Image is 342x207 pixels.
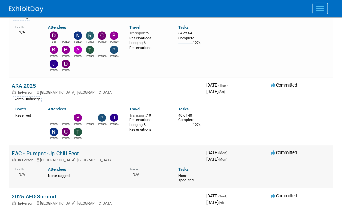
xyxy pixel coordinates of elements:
a: Attendees [48,167,66,172]
div: Reserved [15,112,38,118]
div: Ryan McHugh [86,122,94,126]
a: ARA 2025 [12,82,36,89]
div: James Copeland [50,68,58,72]
div: Patrick Champagne [110,54,119,58]
img: David Perry [62,60,70,68]
div: Ryan McHugh [98,54,107,58]
span: In-Person [18,201,36,206]
div: None tagged [48,172,124,178]
img: Amanda Smith [62,114,70,122]
span: [DATE] [206,89,225,94]
div: Bobby Zitzka [110,40,119,44]
span: (Mon) [218,158,227,161]
a: Travel [129,25,140,30]
div: Tony Lewis [86,54,94,58]
div: Allan Curry [74,54,82,58]
span: [DATE] [206,193,229,198]
img: Patrick Champagne [98,114,106,122]
span: Lodging: [129,122,144,127]
td: 100% [193,41,201,50]
img: Patrick Champagne [110,46,118,54]
span: In-Person [18,158,36,162]
span: Transport: [129,113,147,118]
div: David Perry [62,68,70,72]
img: Amanda Smith [62,31,70,40]
a: Tasks [178,25,189,30]
span: Committed [271,193,298,198]
a: Tasks [178,167,189,172]
img: Christopher Thompson [62,128,70,136]
span: (Fri) [218,201,224,205]
a: Booth [15,107,26,111]
img: Nathan Farrell [50,128,58,136]
div: N/A [15,171,38,177]
div: Amanda Smith [62,40,70,44]
div: [GEOGRAPHIC_DATA], [GEOGRAPHIC_DATA] [12,89,201,95]
span: [DATE] [206,150,229,155]
span: Committed [271,150,298,155]
span: (Mon) [218,151,227,155]
div: Del Ritz [50,40,58,44]
span: (Thu) [218,83,226,87]
img: Christopher Thompson [98,31,106,40]
div: N/A [129,171,168,177]
div: Rental Industry [12,96,42,102]
div: Rachel Court [50,122,58,126]
div: [GEOGRAPHIC_DATA], [GEOGRAPHIC_DATA] [12,157,201,162]
div: Brian Peek [50,54,58,58]
div: Brian Lee [62,54,70,58]
img: Brian Peek [50,46,58,54]
img: Bobby Zitzka [110,31,118,40]
button: Menu [313,3,328,14]
img: James Copeland [110,114,118,122]
img: In-Person Event [12,90,16,94]
div: Christopher Thompson [98,40,107,44]
div: Amanda Smith [62,122,70,126]
img: In-Person Event [12,201,16,205]
img: Bobby Zitzka [74,114,82,122]
span: [DATE] [206,82,228,88]
span: [DATE] [206,157,227,162]
div: Booth [15,165,38,171]
img: Tony Lewis [86,46,94,54]
a: EAC - Pumped-Up Chili Fest [12,150,79,157]
a: Attendees [48,107,66,111]
div: Booth [15,23,38,29]
img: Del Ritz [50,31,58,40]
div: Patrick Champagne [98,122,107,126]
div: Nathan Farrell [50,136,58,140]
span: - [228,193,229,198]
div: 19 Reservations 8 Reservations [129,112,168,132]
img: Ryan McHugh [98,46,106,54]
span: Committed [271,82,298,88]
img: Nathan Farrell [74,31,82,40]
img: Brian Lee [62,46,70,54]
div: Nathan Farrell [74,40,82,44]
img: Rachel Court [50,114,58,122]
img: Teri Beth Perkins [74,128,82,136]
div: James Copeland [110,122,119,126]
img: ExhibitDay [9,6,43,13]
span: [DATE] [206,200,224,205]
div: 5 Reservations 6 Reservations [129,30,168,50]
img: Ryan McHugh [86,114,94,122]
a: Tasks [178,107,189,111]
span: - [228,150,229,155]
a: 2025 AED Summit [12,193,56,200]
span: (Sat) [218,90,225,94]
img: Allan Curry [74,46,82,54]
div: 40 of 40 Complete [178,113,201,122]
span: None specified [178,174,194,183]
img: James Copeland [50,60,58,68]
a: Travel [129,107,140,111]
img: Robert Lega [86,31,94,40]
div: 64 of 64 Complete [178,31,201,40]
div: Christopher Thompson [62,136,70,140]
div: N/A [15,29,38,35]
td: 100% [193,123,201,132]
span: (Wed) [218,194,227,198]
span: Lodging: [129,41,144,45]
span: - [227,82,228,88]
div: Travel [129,165,168,171]
img: In-Person Event [12,158,16,161]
